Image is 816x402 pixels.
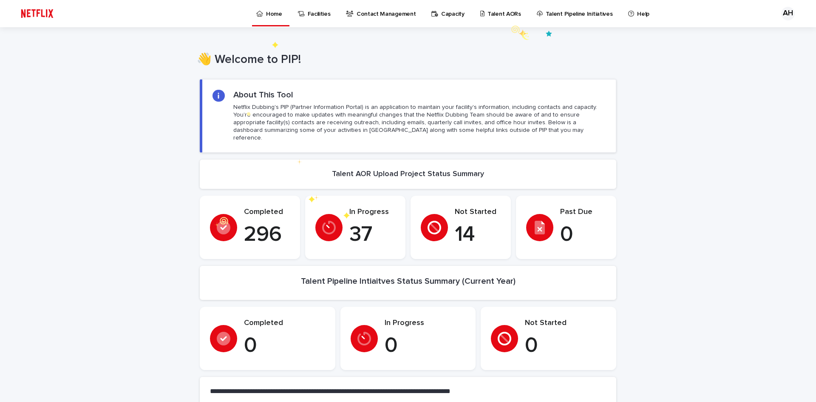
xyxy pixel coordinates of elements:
[17,5,57,22] img: ifQbXi3ZQGMSEF7WDB7W
[385,319,466,328] p: In Progress
[560,208,606,217] p: Past Due
[197,53,613,67] h1: 👋 Welcome to PIP!
[233,90,293,100] h2: About This Tool
[244,208,290,217] p: Completed
[233,103,606,142] p: Netflix Dubbing's PIP (Partner Information Portal) is an application to maintain your facility's ...
[244,319,325,328] p: Completed
[525,319,606,328] p: Not Started
[455,208,501,217] p: Not Started
[455,222,501,248] p: 14
[525,333,606,359] p: 0
[385,333,466,359] p: 0
[244,222,290,248] p: 296
[781,7,795,20] div: AH
[349,222,395,248] p: 37
[332,170,484,179] h2: Talent AOR Upload Project Status Summary
[560,222,606,248] p: 0
[244,333,325,359] p: 0
[301,276,516,286] h2: Talent Pipeline Intiaitves Status Summary (Current Year)
[349,208,395,217] p: In Progress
